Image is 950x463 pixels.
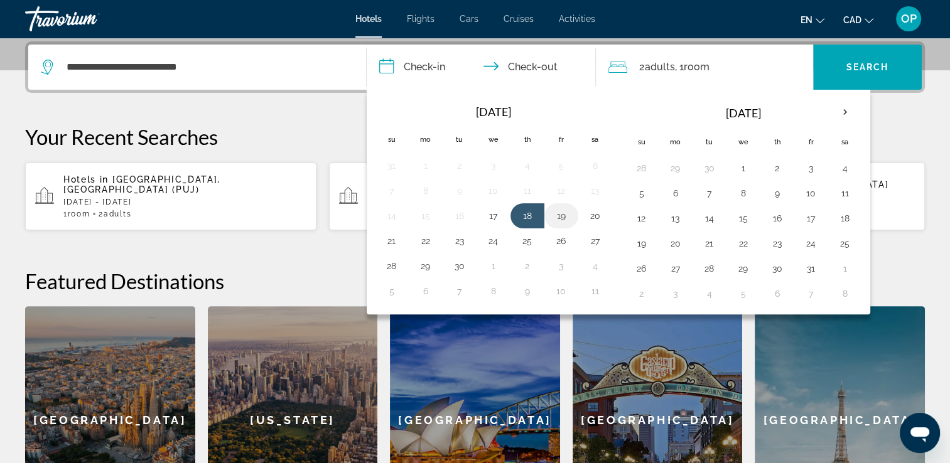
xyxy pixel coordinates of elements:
[517,157,537,174] button: Day 4
[551,282,571,300] button: Day 10
[632,235,652,252] button: Day 19
[25,162,316,231] button: Hotels in [GEOGRAPHIC_DATA], [GEOGRAPHIC_DATA] (PUJ)[DATE] - [DATE]1Room2Adults
[659,98,828,128] th: [DATE]
[733,210,753,227] button: Day 15
[632,210,652,227] button: Day 12
[517,282,537,300] button: Day 9
[416,232,436,250] button: Day 22
[382,282,402,300] button: Day 5
[483,257,504,275] button: Day 1
[666,285,686,302] button: Day 3
[28,45,922,90] div: Search widget
[801,15,812,25] span: en
[517,182,537,200] button: Day 11
[517,207,537,225] button: Day 18
[733,184,753,202] button: Day 8
[585,232,605,250] button: Day 27
[733,285,753,302] button: Day 5
[801,285,821,302] button: Day 7
[104,210,131,218] span: Adults
[585,257,605,275] button: Day 4
[767,285,787,302] button: Day 6
[483,182,504,200] button: Day 10
[460,14,478,24] span: Cars
[329,162,620,231] button: Hotels in [GEOGRAPHIC_DATA], [GEOGRAPHIC_DATA], [GEOGRAPHIC_DATA] (YVR)[DATE] - [DATE]1Room2Adults
[551,182,571,200] button: Day 12
[483,157,504,174] button: Day 3
[25,3,151,35] a: Travorium
[355,14,382,24] a: Hotels
[846,62,889,72] span: Search
[632,184,652,202] button: Day 5
[585,157,605,174] button: Day 6
[644,61,674,73] span: Adults
[632,260,652,277] button: Day 26
[666,184,686,202] button: Day 6
[382,182,402,200] button: Day 7
[801,159,821,177] button: Day 3
[551,207,571,225] button: Day 19
[767,184,787,202] button: Day 9
[699,159,720,177] button: Day 30
[835,260,855,277] button: Day 1
[483,207,504,225] button: Day 17
[483,282,504,300] button: Day 8
[483,232,504,250] button: Day 24
[801,235,821,252] button: Day 24
[843,11,873,29] button: Change currency
[699,285,720,302] button: Day 4
[801,11,824,29] button: Change language
[551,157,571,174] button: Day 5
[733,260,753,277] button: Day 29
[699,210,720,227] button: Day 14
[733,159,753,177] button: Day 1
[632,159,652,177] button: Day 28
[835,184,855,202] button: Day 11
[450,282,470,300] button: Day 7
[843,15,861,25] span: CAD
[585,282,605,300] button: Day 11
[683,61,709,73] span: Room
[666,210,686,227] button: Day 13
[68,210,90,218] span: Room
[63,174,109,184] span: Hotels in
[450,182,470,200] button: Day 9
[25,124,925,149] p: Your Recent Searches
[416,182,436,200] button: Day 8
[699,184,720,202] button: Day 7
[504,14,534,24] a: Cruises
[699,260,720,277] button: Day 28
[666,260,686,277] button: Day 27
[632,285,652,302] button: Day 2
[767,210,787,227] button: Day 16
[551,232,571,250] button: Day 26
[900,413,940,453] iframe: Button to launch messaging window
[666,235,686,252] button: Day 20
[733,235,753,252] button: Day 22
[416,207,436,225] button: Day 15
[835,210,855,227] button: Day 18
[407,14,435,24] a: Flights
[517,232,537,250] button: Day 25
[813,45,922,90] button: Search
[585,182,605,200] button: Day 13
[666,159,686,177] button: Day 29
[559,14,595,24] a: Activities
[416,257,436,275] button: Day 29
[767,159,787,177] button: Day 2
[416,282,436,300] button: Day 6
[801,260,821,277] button: Day 31
[835,159,855,177] button: Day 4
[382,257,402,275] button: Day 28
[585,207,605,225] button: Day 20
[416,157,436,174] button: Day 1
[674,58,709,76] span: , 1
[367,45,596,90] button: Check in and out dates
[551,257,571,275] button: Day 3
[828,98,862,127] button: Next month
[892,6,925,32] button: User Menu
